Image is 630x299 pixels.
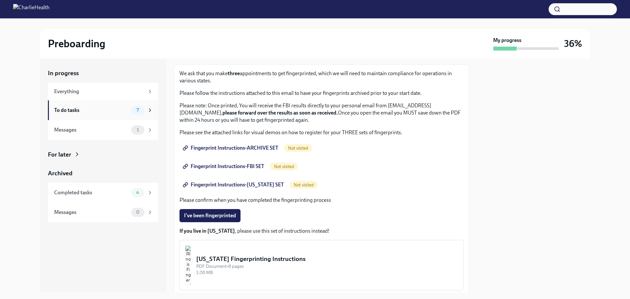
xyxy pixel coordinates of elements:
img: Illinois Fingerprinting Instructions [185,246,191,285]
div: To do tasks [54,107,129,114]
span: 7 [133,108,143,113]
p: , please use this set of instructions instead! [179,227,464,235]
a: Messages0 [48,203,158,222]
p: We ask that you make appointments to get fingerprinted, which we will need to maintain compliance... [179,70,464,84]
a: Completed tasks4 [48,183,158,203]
div: Messages [54,209,129,216]
div: 1.06 MB [196,269,458,276]
span: Fingerprint Instructions-ARCHIVE SET [184,145,278,151]
strong: three [228,70,240,76]
span: Fingerprint Instructions-FBI SET [184,163,264,170]
div: For later [48,150,71,159]
h2: Preboarding [48,37,105,50]
img: CharlieHealth [13,4,50,14]
span: Not visited [270,164,298,169]
span: I've been fingerprinted [184,212,236,219]
div: [US_STATE] Fingerprinting Instructions [196,255,458,263]
button: [US_STATE] Fingerprinting InstructionsPDF Document•8 pages1.06 MB [179,240,464,290]
span: 1 [133,127,143,132]
button: I've been fingerprinted [179,209,241,222]
a: In progress [48,69,158,77]
h3: 36% [564,38,582,50]
div: Messages [54,126,129,134]
a: Fingerprint Instructions-ARCHIVE SET [179,141,283,155]
a: Fingerprint Instructions-[US_STATE] SET [179,178,288,191]
strong: please forward over the results as soon as received. [222,110,338,116]
strong: If you live in [US_STATE] [179,228,235,234]
a: Everything [48,83,158,100]
p: Please note: Once printed, You will receive the FBI results directly to your personal email from ... [179,102,464,124]
p: Please follow the instructions attached to this email to have your fingerprints archived prior to... [179,90,464,97]
strong: My progress [493,37,521,44]
span: Not visited [284,146,312,151]
span: Not visited [290,182,318,187]
span: 4 [132,190,143,195]
div: PDF Document • 8 pages [196,263,458,269]
div: Completed tasks [54,189,129,196]
span: Fingerprint Instructions-[US_STATE] SET [184,182,284,188]
a: Fingerprint Instructions-FBI SET [179,160,269,173]
span: 0 [132,210,143,215]
a: Archived [48,169,158,178]
p: Please see the attached links for visual demos on how to register for your THREE sets of fingerpr... [179,129,464,136]
a: To do tasks7 [48,100,158,120]
div: Everything [54,88,144,95]
a: For later [48,150,158,159]
p: Please confirm when you have completed the fingerprinting process [179,197,464,204]
a: Messages1 [48,120,158,140]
